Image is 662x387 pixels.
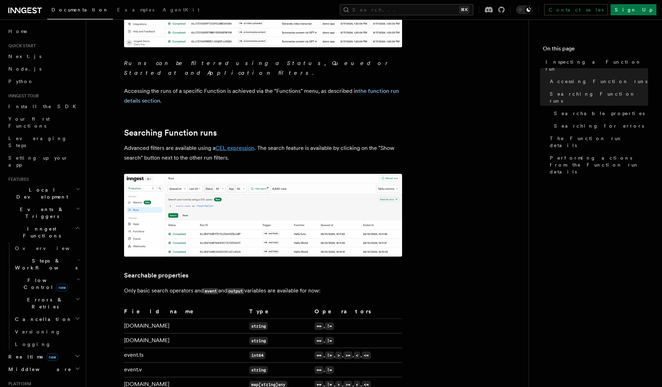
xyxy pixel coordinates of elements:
span: new [56,284,68,291]
span: Accessing Function runs [550,78,647,85]
code: string [249,366,268,374]
a: Overview [12,242,82,255]
p: Accessing the runs of a specific Function is achieved via the "Functions" menu, as described in . [124,86,402,106]
code: != [325,322,334,330]
button: Toggle dark mode [516,6,533,14]
code: string [249,322,268,330]
td: event.v [124,363,246,377]
span: The Function run details [550,135,648,149]
span: Cancellation [12,316,72,323]
a: Examples [113,2,158,19]
span: Setting up your app [8,155,68,168]
a: Searchable properties [551,107,648,120]
code: != [325,337,334,345]
code: >= [343,352,352,359]
a: The Function run details [547,132,648,152]
button: Steps & Workflows [12,255,82,274]
td: , [312,333,402,348]
span: Next.js [8,54,41,59]
a: Performing actions from the Function run details [547,152,648,178]
button: Inngest Functions [6,223,82,242]
code: int64 [249,352,265,359]
span: Examples [117,7,154,13]
span: Home [8,28,28,35]
a: Setting up your app [6,152,82,171]
th: Type [246,307,312,319]
td: , [312,363,402,377]
a: Your first Functions [6,113,82,132]
span: Install the SDK [8,104,80,109]
a: Python [6,75,82,88]
a: Accessing Function runs [547,75,648,88]
a: Node.js [6,63,82,75]
button: Local Development [6,184,82,203]
span: AgentKit [163,7,199,13]
span: Your first Functions [8,116,50,129]
span: Features [6,177,29,182]
a: Searching Function runs [124,128,217,138]
p: Only basic search operators and and variables are available for now: [124,286,402,296]
code: == [314,322,324,330]
code: == [314,366,324,374]
a: Inspecting a Function run [543,56,648,75]
span: Errors & Retries [12,296,75,310]
span: Inspecting a Function run [546,58,648,72]
td: , [312,319,402,333]
span: Steps & Workflows [12,257,77,271]
span: new [47,353,58,361]
span: Middleware [6,366,72,373]
button: Flow Controlnew [12,274,82,293]
span: Leveraging Steps [8,136,67,148]
em: Runs can be filtered using a Status, Queued or Started at and Application filters. [124,60,391,76]
span: Quick start [6,43,36,49]
a: Searching Function runs [547,88,648,107]
span: Inngest Functions [6,225,75,239]
span: Documentation [51,7,109,13]
button: Events & Triggers [6,203,82,223]
a: Sign Up [611,4,656,15]
span: Inngest tour [6,93,39,99]
button: Errors & Retries [12,293,82,313]
span: Searching Function runs [550,90,648,104]
a: AgentKit [158,2,204,19]
span: Local Development [6,186,76,200]
td: event.ts [124,348,246,363]
code: == [314,352,324,359]
a: Install the SDK [6,100,82,113]
a: Contact sales [544,4,608,15]
span: Overview [15,245,87,251]
th: Operators [312,307,402,319]
div: Inngest Functions [6,242,82,350]
span: Realtime [6,353,58,360]
p: Advanced filters are available using a . The search feature is available by clicking on the "Show... [124,143,402,163]
code: != [325,352,334,359]
a: CEL expression [215,145,254,151]
code: <= [362,352,371,359]
a: Searchable properties [124,271,188,280]
kbd: ⌘K [459,6,469,13]
span: Logging [15,341,51,347]
a: the function run details section [124,88,399,104]
a: Next.js [6,50,82,63]
code: > [335,352,342,359]
td: [DOMAIN_NAME] [124,319,246,333]
span: Searching for errors [554,122,644,129]
code: == [314,337,324,345]
code: < [354,352,360,359]
span: Versioning [15,329,61,334]
a: Logging [12,338,82,350]
code: != [325,366,334,374]
span: Platform [6,381,31,387]
span: Searchable properties [554,110,645,117]
a: Leveraging Steps [6,132,82,152]
code: output [227,288,244,294]
span: Python [8,79,34,84]
h4: On this page [543,45,648,56]
button: Search...⌘K [340,4,473,15]
span: Performing actions from the Function run details [550,154,648,175]
img: The runs list features an advance search feature that filters results using a CEL query. [124,174,402,257]
th: Field name [124,307,246,319]
a: Documentation [47,2,113,19]
code: string [249,337,268,345]
a: Home [6,25,82,38]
